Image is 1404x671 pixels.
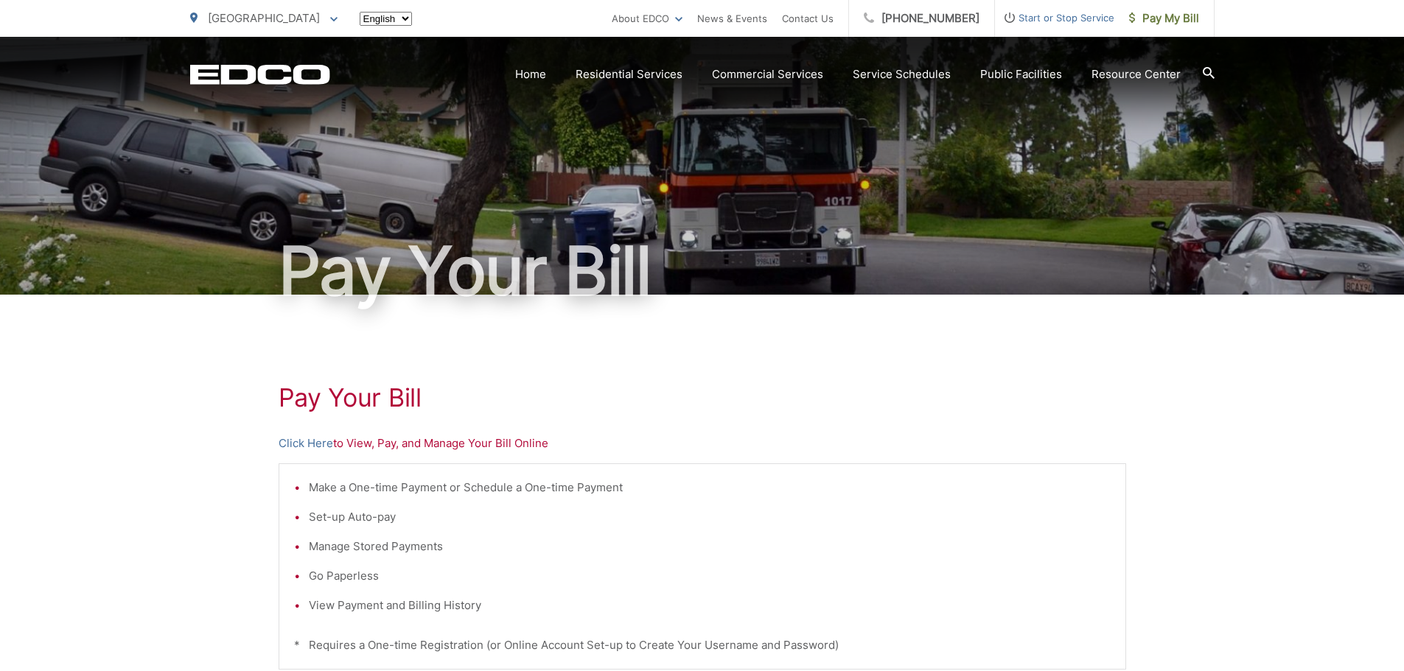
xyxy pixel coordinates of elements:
[1092,66,1181,83] a: Resource Center
[515,66,546,83] a: Home
[190,234,1215,308] h1: Pay Your Bill
[309,508,1111,526] li: Set-up Auto-pay
[697,10,767,27] a: News & Events
[576,66,682,83] a: Residential Services
[712,66,823,83] a: Commercial Services
[309,567,1111,585] li: Go Paperless
[279,435,333,452] a: Click Here
[612,10,682,27] a: About EDCO
[279,435,1126,452] p: to View, Pay, and Manage Your Bill Online
[853,66,951,83] a: Service Schedules
[309,538,1111,555] li: Manage Stored Payments
[279,383,1126,412] h1: Pay Your Bill
[782,10,834,27] a: Contact Us
[190,64,330,85] a: EDCD logo. Return to the homepage.
[980,66,1062,83] a: Public Facilities
[1129,10,1199,27] span: Pay My Bill
[309,479,1111,496] li: Make a One-time Payment or Schedule a One-time Payment
[360,12,412,26] select: Select a language
[294,636,1111,654] p: * Requires a One-time Registration (or Online Account Set-up to Create Your Username and Password)
[208,11,320,25] span: [GEOGRAPHIC_DATA]
[309,597,1111,614] li: View Payment and Billing History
